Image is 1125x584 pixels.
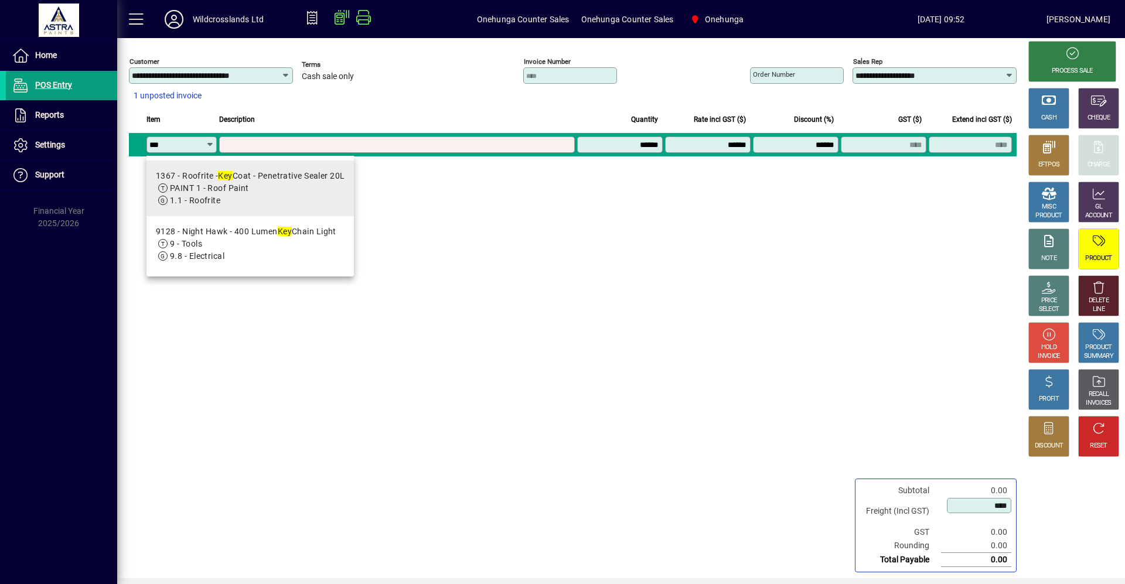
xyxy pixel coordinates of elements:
span: Rate incl GST ($) [694,113,746,126]
div: DELETE [1089,296,1109,305]
span: PAINT 1 - Roof Paint [170,183,249,193]
div: PRODUCT [1035,211,1062,220]
span: Terms [302,61,372,69]
span: Onehunga [705,10,744,29]
div: ACCOUNT [1085,211,1112,220]
div: LINE [1093,305,1104,314]
button: Profile [155,9,193,30]
div: INVOICES [1086,399,1111,408]
mat-label: Invoice number [524,57,571,66]
td: Rounding [860,539,941,553]
span: Discount (%) [794,113,834,126]
div: CHARGE [1087,160,1110,169]
span: Description [219,113,255,126]
mat-label: Sales rep [853,57,882,66]
div: [PERSON_NAME] [1046,10,1110,29]
div: NOTE [1041,254,1056,263]
span: Support [35,170,64,179]
span: [DATE] 09:52 [836,10,1046,29]
td: 0.00 [941,525,1011,539]
div: DISCOUNT [1035,442,1063,450]
span: Settings [35,140,65,149]
td: 0.00 [941,484,1011,497]
div: EFTPOS [1038,160,1060,169]
span: Quantity [631,113,658,126]
mat-label: Order number [753,70,795,78]
span: Extend incl GST ($) [952,113,1012,126]
a: Reports [6,101,117,130]
td: Total Payable [860,553,941,567]
span: Cash sale only [302,72,354,81]
span: Item [146,113,161,126]
div: MISC [1042,203,1056,211]
mat-option: 1367 - Roofrite - Key Coat - Penetrative Sealer 20L [146,160,354,216]
td: Freight (Incl GST) [860,497,941,525]
mat-label: Customer [129,57,159,66]
div: PRODUCT [1085,254,1112,263]
span: Home [35,50,57,60]
div: Wildcrosslands Ltd [193,10,264,29]
div: PRICE [1041,296,1057,305]
div: 9128 - Night Hawk - 400 Lumen Chain Light [156,226,336,238]
div: PRODUCT [1085,343,1112,352]
div: SELECT [1039,305,1059,314]
td: 0.00 [941,553,1011,567]
span: GST ($) [898,113,922,126]
a: Settings [6,131,117,160]
span: 1.1 - Roofrite [170,196,220,205]
span: Onehunga [685,9,748,30]
span: 1 unposted invoice [134,90,202,102]
div: PROCESS SALE [1052,67,1093,76]
button: 1 unposted invoice [129,86,206,107]
div: RECALL [1089,390,1109,399]
td: Subtotal [860,484,941,497]
div: CHEQUE [1087,114,1110,122]
span: POS Entry [35,80,72,90]
div: CASH [1041,114,1056,122]
div: RESET [1090,442,1107,450]
a: Home [6,41,117,70]
div: 1367 - Roofrite - Coat - Penetrative Sealer 20L [156,170,345,182]
em: Key [218,171,232,180]
em: Key [278,227,292,236]
td: 0.00 [941,539,1011,553]
mat-option: 9128 - Night Hawk - 400 LumenKey Chain Light [146,216,354,272]
span: Onehunga Counter Sales [477,10,570,29]
a: Support [6,160,117,190]
td: GST [860,525,941,539]
div: HOLD [1041,343,1056,352]
span: Onehunga Counter Sales [581,10,674,29]
div: GL [1095,203,1103,211]
span: 9 - Tools [170,239,202,248]
span: Reports [35,110,64,119]
div: SUMMARY [1084,352,1113,361]
div: INVOICE [1038,352,1059,361]
span: 9.8 - Electrical [170,251,224,261]
div: PROFIT [1039,395,1059,404]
